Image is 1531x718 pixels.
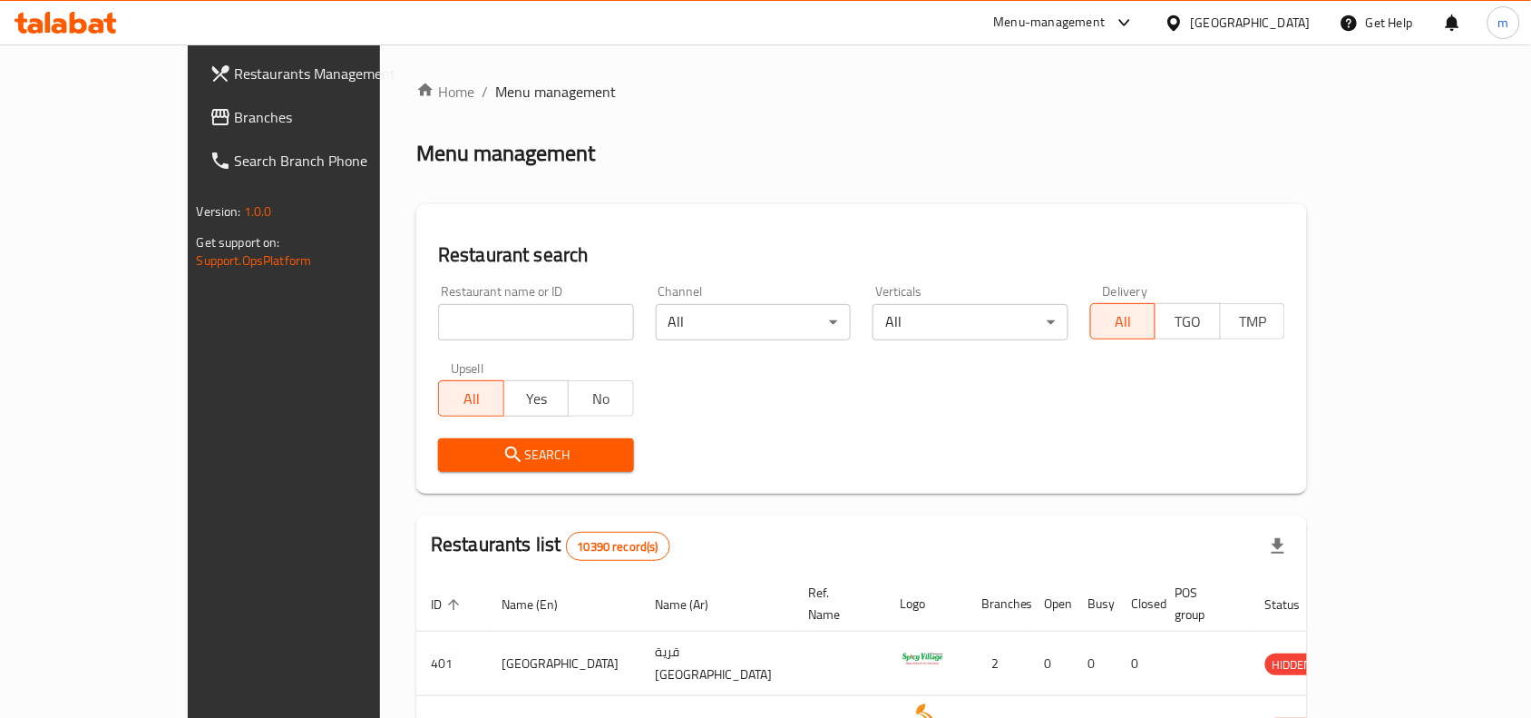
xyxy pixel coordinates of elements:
button: All [1090,303,1156,339]
a: Search Branch Phone [195,139,444,182]
span: TGO [1163,309,1214,335]
a: Restaurants Management [195,52,444,95]
div: HIDDEN [1265,654,1320,675]
button: TGO [1155,303,1221,339]
td: قرية [GEOGRAPHIC_DATA] [640,632,794,696]
h2: Restaurants list [431,531,670,561]
span: Name (Ar) [655,594,732,615]
th: Busy [1074,576,1117,632]
span: 1.0.0 [244,200,272,223]
label: Delivery [1103,285,1148,298]
h2: Menu management [416,139,595,168]
a: Home [416,81,474,103]
div: Export file [1256,525,1300,568]
a: Branches [195,95,444,139]
span: TMP [1228,309,1279,335]
span: Get support on: [197,231,280,254]
div: All [656,304,852,340]
span: Yes [512,386,562,412]
span: Search Branch Phone [235,150,429,172]
th: Closed [1117,576,1161,632]
span: Branches [235,106,429,128]
button: TMP [1220,303,1286,339]
span: No [576,386,627,412]
td: [GEOGRAPHIC_DATA] [487,632,640,696]
td: 401 [416,632,487,696]
span: Status [1265,594,1324,615]
span: Search [453,444,619,467]
span: Menu management [495,81,616,103]
th: Open [1030,576,1074,632]
span: Restaurants Management [235,63,429,84]
img: Spicy Village [900,637,945,683]
span: All [1098,309,1149,335]
span: ID [431,594,465,615]
button: Search [438,438,634,472]
h2: Restaurant search [438,241,1285,269]
span: All [446,386,497,412]
td: 0 [1074,632,1117,696]
button: All [438,380,504,417]
div: [GEOGRAPHIC_DATA] [1191,13,1311,33]
span: Name (En) [502,594,581,615]
span: m [1498,13,1509,33]
span: Version: [197,200,241,223]
span: HIDDEN [1265,654,1320,675]
li: / [482,81,488,103]
div: Total records count [566,532,670,561]
button: No [568,380,634,417]
button: Yes [503,380,570,417]
span: POS group [1175,582,1229,625]
span: 10390 record(s) [567,538,669,556]
label: Upsell [451,362,484,375]
input: Search for restaurant name or ID.. [438,304,634,340]
a: Support.OpsPlatform [197,249,312,272]
span: Ref. Name [808,582,863,625]
th: Branches [967,576,1030,632]
td: 0 [1117,632,1161,696]
td: 2 [967,632,1030,696]
th: Logo [885,576,967,632]
div: All [873,304,1068,340]
td: 0 [1030,632,1074,696]
nav: breadcrumb [416,81,1307,103]
div: Menu-management [994,12,1106,34]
